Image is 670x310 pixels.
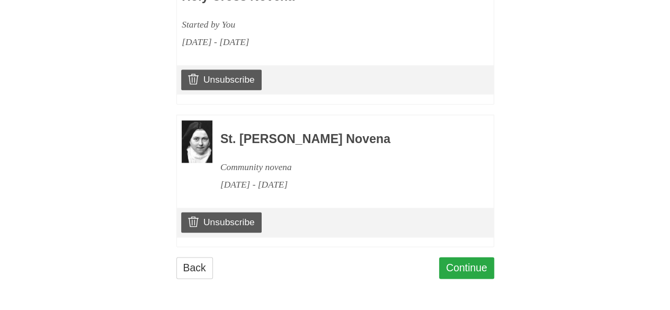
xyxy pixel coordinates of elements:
[182,33,426,51] div: [DATE] - [DATE]
[439,257,494,279] a: Continue
[220,158,465,176] div: Community novena
[220,132,465,146] h3: St. [PERSON_NAME] Novena
[181,212,261,232] a: Unsubscribe
[182,120,212,163] img: Novena image
[181,69,261,90] a: Unsubscribe
[176,257,213,279] a: Back
[220,176,465,193] div: [DATE] - [DATE]
[182,16,426,33] div: Started by You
